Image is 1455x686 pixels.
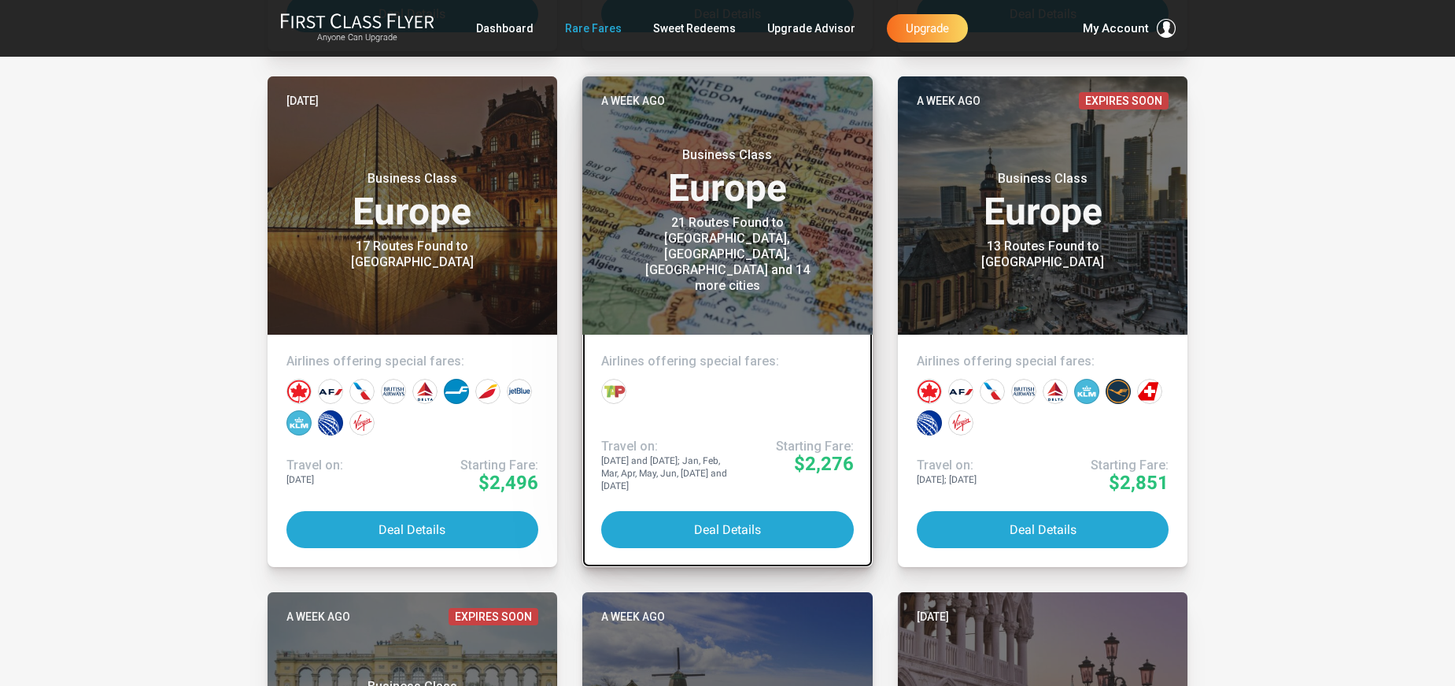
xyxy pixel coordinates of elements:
[917,379,942,404] div: Air Canada
[286,354,539,369] h4: Airlines offering special fares:
[280,13,434,44] a: First Class FlyerAnyone Can Upgrade
[349,379,375,404] div: American Airlines
[444,379,469,404] div: Finnair
[412,379,438,404] div: Delta Airlines
[944,239,1141,270] div: 13 Routes Found to [GEOGRAPHIC_DATA]
[507,379,532,404] div: JetBlue
[280,32,434,43] small: Anyone Can Upgrade
[286,608,350,625] time: A week ago
[601,379,626,404] div: TAP Portugal
[1137,379,1162,404] div: Swiss
[601,511,854,548] button: Deal Details
[653,14,736,43] a: Sweet Redeems
[314,171,511,187] small: Business Class
[476,14,534,43] a: Dashboard
[349,410,375,436] div: Virgin Atlantic
[565,14,622,43] a: Rare Fares
[318,410,343,436] div: United
[1043,379,1068,404] div: Delta Airlines
[601,147,854,207] h3: Europe
[917,410,942,436] div: United
[381,379,406,404] div: British Airways
[944,171,1141,187] small: Business Class
[917,511,1169,548] button: Deal Details
[1079,92,1169,109] span: Expires Soon
[629,215,825,294] div: 21 Routes Found to [GEOGRAPHIC_DATA], [GEOGRAPHIC_DATA], [GEOGRAPHIC_DATA] and 14 more cities
[286,379,312,404] div: Air Canada
[1083,19,1176,38] button: My Account
[917,171,1169,231] h3: Europe
[601,608,665,625] time: A week ago
[917,92,980,109] time: A week ago
[1011,379,1036,404] div: British Airways
[582,76,873,567] a: A week agoBusiness ClassEurope21 Routes Found to [GEOGRAPHIC_DATA], [GEOGRAPHIC_DATA], [GEOGRAPHI...
[318,379,343,404] div: Air France
[286,511,539,548] button: Deal Details
[917,354,1169,369] h4: Airlines offering special fares:
[601,92,665,109] time: A week ago
[280,13,434,29] img: First Class Flyer
[286,410,312,436] div: KLM
[475,379,500,404] div: Iberia
[629,147,825,163] small: Business Class
[1074,379,1099,404] div: KLM
[1083,19,1149,38] span: My Account
[449,608,538,625] span: Expires Soon
[1106,379,1131,404] div: Lufthansa
[898,76,1188,567] a: A week agoExpires SoonBusiness ClassEurope13 Routes Found to [GEOGRAPHIC_DATA]Airlines offering s...
[268,76,558,567] a: [DATE]Business ClassEurope17 Routes Found to [GEOGRAPHIC_DATA]Airlines offering special fares:Tra...
[887,14,968,43] a: Upgrade
[286,92,319,109] time: [DATE]
[767,14,855,43] a: Upgrade Advisor
[314,239,511,270] div: 17 Routes Found to [GEOGRAPHIC_DATA]
[948,379,973,404] div: Air France
[980,379,1005,404] div: American Airlines
[948,410,973,436] div: Virgin Atlantic
[601,354,854,369] h4: Airlines offering special fares:
[917,608,949,625] time: [DATE]
[286,171,539,231] h3: Europe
